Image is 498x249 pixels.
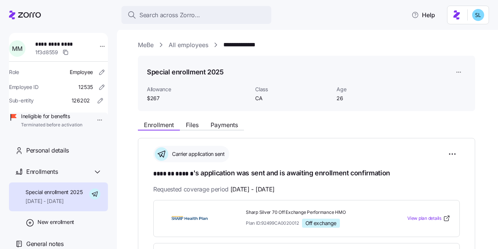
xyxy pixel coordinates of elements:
button: Search across Zorro... [121,6,271,24]
span: Sub-entity [9,97,34,104]
span: Search across Zorro... [139,10,200,20]
h1: Special enrollment 2025 [147,67,224,77]
span: Terminated before activation [21,122,82,128]
span: Help [411,10,435,19]
a: View plan details [407,215,450,222]
span: Plan ID: 92499CA0020012 [246,220,299,226]
span: $267 [147,95,249,102]
span: 12535 [78,83,93,91]
a: MeBe [138,40,154,50]
span: Ineligible for benefits [21,113,82,120]
span: General notes [26,239,64,249]
img: 7c620d928e46699fcfb78cede4daf1d1 [472,9,484,21]
span: Enrollment [144,122,174,128]
span: Carrier application sent [170,150,224,158]
span: [DATE] - [DATE] [25,197,83,205]
span: 1f3d8559 [35,49,58,56]
span: Enrollments [26,167,58,176]
span: Payments [211,122,238,128]
span: Off exchange [305,220,336,227]
span: [DATE] - [DATE] [230,185,275,194]
span: Class [255,86,331,93]
span: 126202 [72,97,90,104]
span: Personal details [26,146,69,155]
button: Help [405,7,441,22]
img: Sharp Health Plan [163,210,217,227]
span: Files [186,122,199,128]
span: Requested coverage period [153,185,275,194]
span: New enrollment [37,218,74,226]
a: All employees [169,40,208,50]
span: CA [255,95,331,102]
span: Role [9,68,19,76]
span: Age [336,86,412,93]
h1: 's application was sent and is awaiting enrollment confirmation [153,168,460,179]
span: Allowance [147,86,249,93]
span: Employee [70,68,93,76]
span: 26 [336,95,412,102]
span: Employee ID [9,83,39,91]
span: View plan details [407,215,441,222]
span: M M [12,46,22,52]
span: Sharp Silver 70 Off Exchange Performance HMO [246,209,377,216]
span: Special enrollment 2025 [25,188,83,196]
